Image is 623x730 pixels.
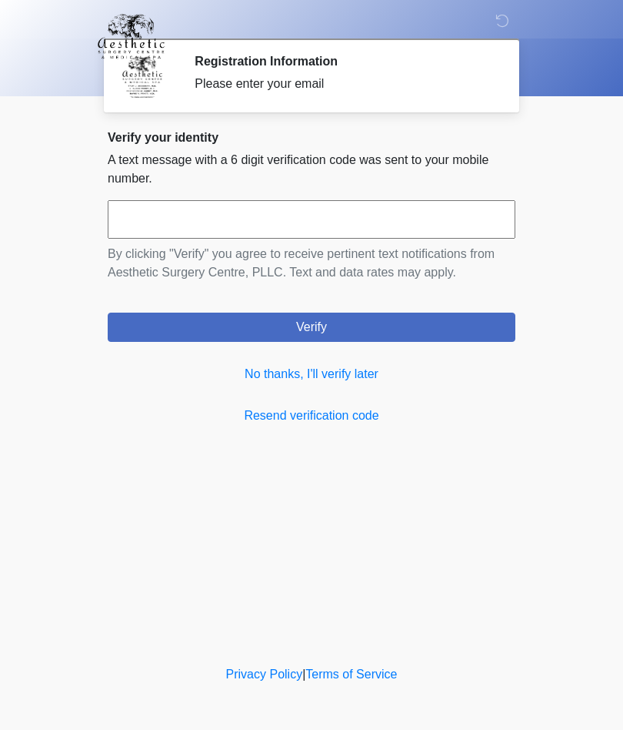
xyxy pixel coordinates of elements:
[195,75,492,93] div: Please enter your email
[108,245,515,282] p: By clicking "Verify" you agree to receive pertinent text notifications from Aesthetic Surgery Cen...
[226,668,303,681] a: Privacy Policy
[302,668,305,681] a: |
[119,54,165,100] img: Agent Avatar
[108,151,515,188] p: A text message with a 6 digit verification code was sent to your mobile number.
[108,365,515,383] a: No thanks, I'll verify later
[92,12,170,61] img: Aesthetic Surgery Centre, PLLC Logo
[305,668,397,681] a: Terms of Service
[108,407,515,425] a: Resend verification code
[108,313,515,342] button: Verify
[108,130,515,145] h2: Verify your identity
